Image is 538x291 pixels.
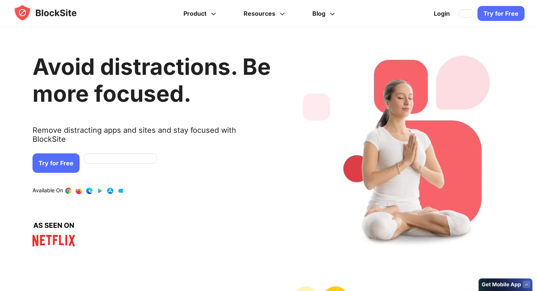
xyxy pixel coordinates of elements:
a: Try for Free [33,153,80,173]
text: Remove distracting apps and sites and stay focused with BlockSite [33,126,271,150]
img: blocksite-icon.5d769676.svg [13,4,91,22]
h1: Avoid distractions. Be more focused. [33,53,271,107]
a: Login [429,4,454,22]
a: Try for Free [477,6,525,21]
text: Available On [33,187,63,194]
